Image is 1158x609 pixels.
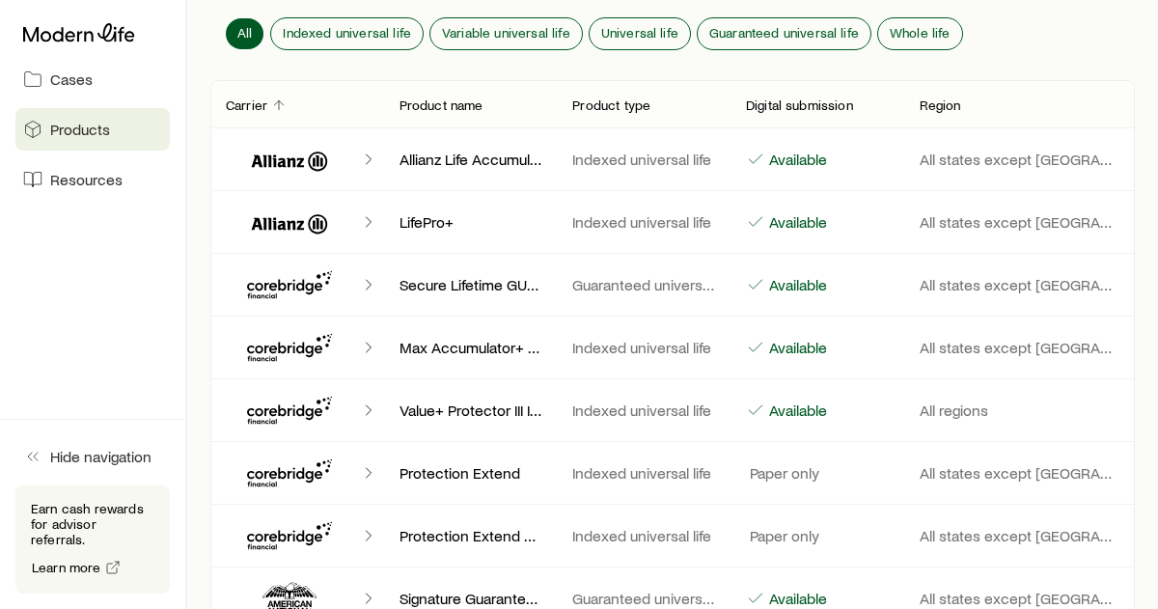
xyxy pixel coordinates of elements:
[8,8,140,32] img: logo
[572,401,715,420] p: Indexed universal life
[8,137,58,153] a: Log in
[590,18,690,49] button: Universal life
[920,275,1120,294] p: All states except [GEOGRAPHIC_DATA]
[572,150,715,169] p: Indexed universal life
[765,275,827,294] p: Available
[920,150,1120,169] p: All states except [GEOGRAPHIC_DATA]
[8,101,282,136] div: You will be redirected to our universal log in page.
[400,212,542,232] p: LifePro+
[765,589,827,608] p: Available
[400,97,483,113] p: Product name
[400,589,542,608] p: Signature Guaranteed UL
[15,58,170,100] a: Cases
[400,275,542,294] p: Secure Lifetime GUL 3
[226,18,263,49] button: All
[50,447,152,466] span: Hide navigation
[31,501,154,547] p: Earn cash rewards for advisor referrals.
[572,526,715,545] p: Indexed universal life
[8,136,58,156] button: Log in
[430,18,582,49] button: Variable universal life
[283,25,411,41] span: Indexed universal life
[765,150,827,169] p: Available
[765,338,827,357] p: Available
[746,526,819,545] p: Paper only
[572,97,650,113] p: Product type
[746,463,819,483] p: Paper only
[920,589,1120,608] p: All states except [GEOGRAPHIC_DATA]
[765,401,827,420] p: Available
[890,25,951,41] span: Whole life
[920,526,1120,545] p: All states except [GEOGRAPHIC_DATA]
[572,212,715,232] p: Indexed universal life
[878,18,962,49] button: Whole life
[15,158,170,201] a: Resources
[15,485,170,594] div: Earn cash rewards for advisor referrals.Learn more
[32,561,101,574] span: Learn more
[698,18,870,49] button: Guaranteed universal life
[709,25,859,41] span: Guaranteed universal life
[400,401,542,420] p: Value+ Protector III IUL ([DATE])
[572,463,715,483] p: Indexed universal life
[920,401,1120,420] p: All regions
[572,338,715,357] p: Indexed universal life
[920,463,1120,483] p: All states except [GEOGRAPHIC_DATA]
[400,150,542,169] p: Allianz Life Accumulator
[50,170,123,189] span: Resources
[920,97,961,113] p: Region
[746,97,853,113] p: Digital submission
[400,338,542,357] p: Max Accumulator+ III ([DATE])
[442,25,570,41] span: Variable universal life
[50,69,93,89] span: Cases
[237,25,252,41] span: All
[765,212,827,232] p: Available
[920,212,1120,232] p: All states except [GEOGRAPHIC_DATA]
[572,275,715,294] p: Guaranteed universal life
[50,120,110,139] span: Products
[271,18,423,49] button: Indexed universal life
[15,435,170,478] button: Hide navigation
[400,463,542,483] p: Protection Extend
[920,338,1120,357] p: All states except [GEOGRAPHIC_DATA]
[572,589,715,608] p: Guaranteed universal life
[8,84,282,101] div: Hello! Please Log In
[226,97,267,113] p: Carrier
[601,25,678,41] span: Universal life
[15,108,170,151] a: Products
[400,526,542,545] p: Protection Extend Conversion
